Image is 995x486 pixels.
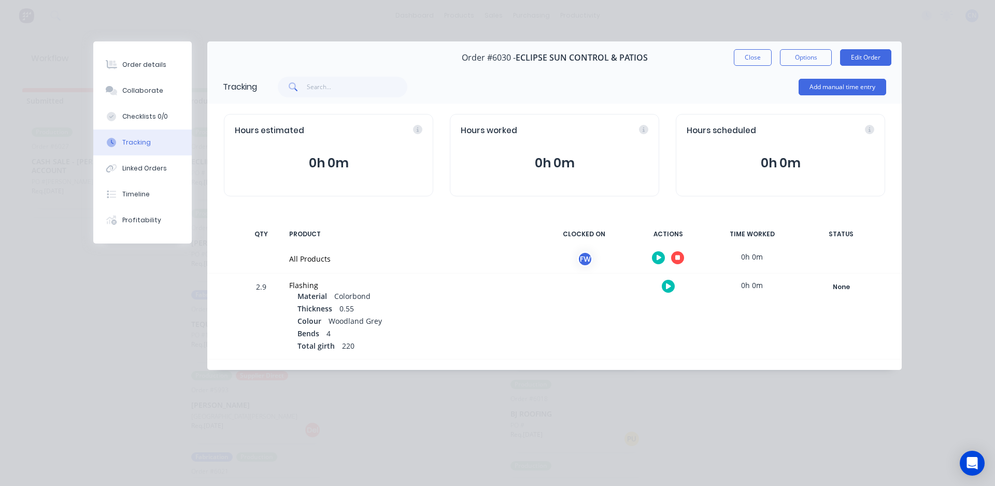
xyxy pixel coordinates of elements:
[223,81,257,93] div: Tracking
[307,77,408,97] input: Search...
[803,280,879,294] button: None
[577,251,593,267] div: FW
[93,181,192,207] button: Timeline
[297,340,335,351] span: Total girth
[297,291,533,303] div: Colorbond
[462,53,516,63] span: Order #6030 -
[122,112,168,121] div: Checklists 0/0
[297,303,533,316] div: 0.55
[122,164,167,173] div: Linked Orders
[122,60,166,69] div: Order details
[122,216,161,225] div: Profitability
[93,104,192,130] button: Checklists 0/0
[780,49,832,66] button: Options
[297,328,533,340] div: 4
[235,125,304,137] span: Hours estimated
[545,223,623,245] div: CLOCKED ON
[297,291,327,302] span: Material
[283,223,539,245] div: PRODUCT
[713,223,791,245] div: TIME WORKED
[289,280,533,291] div: Flashing
[734,49,772,66] button: Close
[960,451,985,476] div: Open Intercom Messenger
[461,125,517,137] span: Hours worked
[93,155,192,181] button: Linked Orders
[799,79,886,95] button: Add manual time entry
[93,207,192,233] button: Profitability
[713,245,791,268] div: 0h 0m
[629,223,707,245] div: ACTIONS
[93,52,192,78] button: Order details
[687,153,874,173] button: 0h 0m
[297,316,321,326] span: Colour
[687,125,756,137] span: Hours scheduled
[840,49,891,66] button: Edit Order
[93,130,192,155] button: Tracking
[297,340,533,353] div: 220
[713,274,791,297] div: 0h 0m
[235,153,422,173] button: 0h 0m
[122,138,151,147] div: Tracking
[297,316,533,328] div: Woodland Grey
[797,223,885,245] div: STATUS
[461,153,648,173] button: 0h 0m
[289,253,533,264] div: All Products
[122,190,150,199] div: Timeline
[516,53,648,63] span: ECLIPSE SUN CONTROL & PATIOS
[122,86,163,95] div: Collaborate
[93,78,192,104] button: Collaborate
[297,303,332,314] span: Thickness
[246,223,277,245] div: QTY
[246,275,277,359] div: 2.9
[297,328,319,339] span: Bends
[804,280,878,294] div: None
